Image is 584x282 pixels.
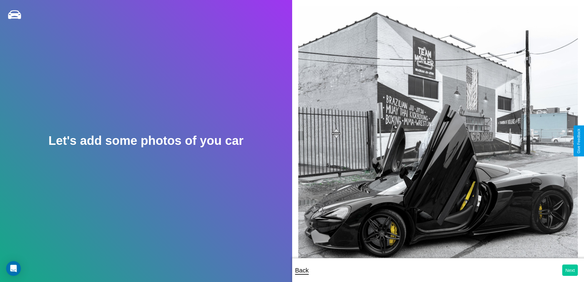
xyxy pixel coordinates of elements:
[6,261,21,276] div: Open Intercom Messenger
[562,265,578,276] button: Next
[48,134,243,148] h2: Let's add some photos of you car
[295,265,309,276] p: Back
[577,129,581,153] div: Give Feedback
[298,6,578,269] img: posted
